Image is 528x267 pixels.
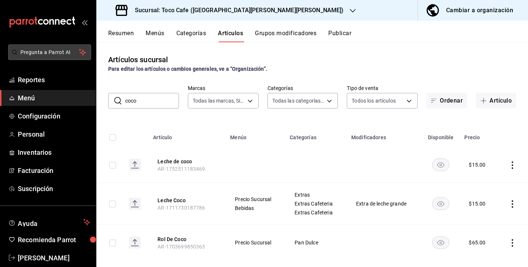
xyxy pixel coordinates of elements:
label: Categorías [268,86,338,91]
span: [PERSON_NAME] [18,253,90,263]
span: AR-1703699850363 [157,244,205,250]
button: availability-product [432,236,449,249]
button: edit-product-location [157,158,217,165]
span: Suscripción [18,184,90,194]
div: $ 65.00 [469,239,485,246]
span: Personal [18,129,90,139]
a: Pregunta a Parrot AI [5,54,91,61]
span: Extra de leche grande [356,201,412,206]
th: Modificadores [347,123,422,147]
input: Buscar artículo [125,93,179,108]
label: Tipo de venta [347,86,418,91]
span: Precio Sucursal [235,197,276,202]
span: Facturación [18,166,90,176]
th: Artículo [149,123,226,147]
span: Reportes [18,75,90,85]
button: actions [509,239,516,247]
span: Recomienda Parrot [18,235,90,245]
button: Publicar [328,30,351,42]
th: Categorías [285,123,347,147]
th: Menús [226,123,285,147]
span: Menú [18,93,90,103]
button: Ordenar [426,93,467,109]
button: Pregunta a Parrot AI [8,44,91,60]
span: Extras Cafeteria [295,201,338,206]
button: availability-product [432,158,449,171]
th: Precio [460,123,497,147]
span: AR-1752511183469 [157,166,205,172]
button: edit-product-location [157,197,217,204]
button: edit-product-location [157,236,217,243]
button: actions [509,200,516,208]
button: actions [509,161,516,169]
span: Extras Cafeteria [295,210,338,215]
span: Ayuda [18,218,80,227]
button: Menús [146,30,164,42]
button: Grupos modificadores [255,30,316,42]
button: Artículo [476,93,516,109]
span: Todas las marcas, Sin marca [193,97,245,104]
button: Resumen [108,30,134,42]
div: Artículos sucursal [108,54,168,65]
label: Marcas [188,86,259,91]
span: Inventarios [18,147,90,157]
th: Disponible [422,123,460,147]
div: $ 15.00 [469,200,485,207]
span: Precio Sucursal [235,240,276,245]
div: Cambiar a organización [446,5,513,16]
span: Todas las categorías, Sin categoría [272,97,325,104]
span: Bebidas [235,206,276,211]
button: Artículos [218,30,243,42]
button: availability-product [432,197,449,210]
span: Configuración [18,111,90,121]
button: open_drawer_menu [82,19,87,25]
h3: Sucursal: Toco Cafe ([GEOGRAPHIC_DATA][PERSON_NAME][PERSON_NAME]) [129,6,344,15]
span: Pregunta a Parrot AI [20,49,79,56]
button: Categorías [176,30,206,42]
div: navigation tabs [108,30,528,42]
span: AR-1711730187786 [157,205,205,211]
span: Pan Dulce [295,240,338,245]
span: Todos los artículos [352,97,396,104]
span: Extras [295,192,338,197]
strong: Para editar los artículos o cambios generales, ve a “Organización”. [108,66,267,72]
div: $ 15.00 [469,161,485,168]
